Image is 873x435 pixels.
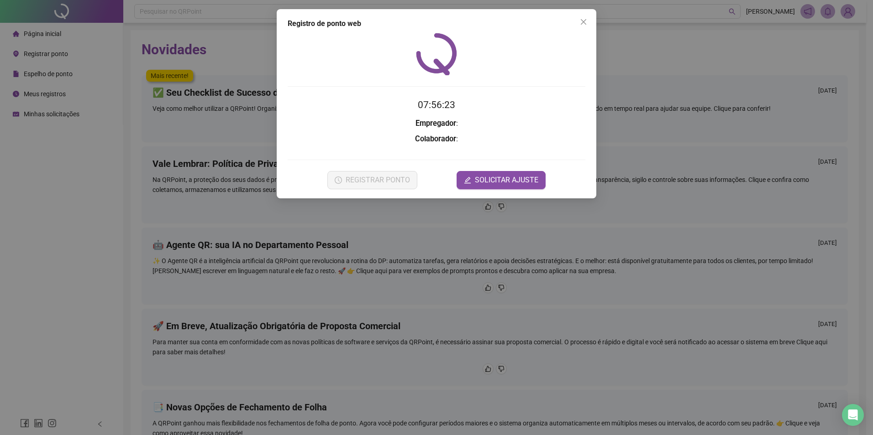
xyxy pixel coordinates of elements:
[288,18,585,29] div: Registro de ponto web
[416,33,457,75] img: QRPoint
[842,404,864,426] div: Open Intercom Messenger
[464,176,471,184] span: edit
[580,18,587,26] span: close
[288,133,585,145] h3: :
[457,171,546,189] button: editSOLICITAR AJUSTE
[415,119,456,128] strong: Empregador
[288,118,585,129] h3: :
[327,171,417,189] button: REGISTRAR PONTO
[475,175,538,186] span: SOLICITAR AJUSTE
[415,135,456,143] strong: Colaborador
[418,99,455,110] time: 07:56:23
[576,15,591,29] button: Close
